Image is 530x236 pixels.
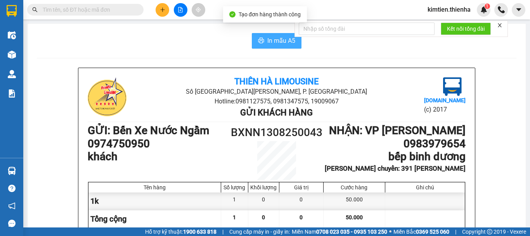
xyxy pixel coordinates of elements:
div: Ghi chú [387,184,463,191]
span: Miền Bắc [393,227,449,236]
b: [PERSON_NAME] chuyển: 391 [PERSON_NAME] [325,164,466,172]
span: Tổng cộng [90,214,126,224]
li: Số [GEOGRAPHIC_DATA][PERSON_NAME], P. [GEOGRAPHIC_DATA] [151,87,402,96]
img: warehouse-icon [8,167,16,175]
img: phone-icon [498,6,505,13]
h1: BXNN1308250043 [229,124,324,141]
span: Cung cấp máy in - giấy in: [229,227,290,236]
li: Hotline: 0981127575, 0981347575, 19009067 [151,96,402,106]
div: 0 [279,192,324,210]
b: NHẬN : VP [PERSON_NAME] [329,124,466,137]
sup: 1 [485,3,490,9]
h1: 0983979654 [324,137,466,150]
strong: 0708 023 035 - 0935 103 250 [316,229,387,235]
span: 1 [233,214,236,220]
span: 50.000 [346,214,363,220]
span: printer [258,37,264,45]
span: 1 [486,3,488,9]
span: aim [196,7,201,12]
b: [DOMAIN_NAME] [424,97,466,103]
h1: bếp binh dương [324,150,466,163]
h1: 0974750950 [88,137,229,150]
div: Khối lượng [250,184,277,191]
span: caret-down [515,6,522,13]
img: logo.jpg [88,77,126,116]
strong: 1900 633 818 [183,229,217,235]
span: copyright [487,229,492,234]
span: file-add [178,7,183,12]
span: question-circle [8,185,16,192]
div: 50.000 [324,192,385,210]
img: logo-vxr [7,5,17,17]
li: (c) 2017 [424,105,466,114]
button: caret-down [512,3,525,17]
span: In mẫu A5 [267,36,295,45]
b: Gửi khách hàng [240,108,313,117]
img: warehouse-icon [8,51,16,59]
span: check-circle [229,11,236,17]
b: Thiên Hà Limousine [234,77,319,86]
span: Hỗ trợ kỹ thuật: [145,227,217,236]
span: 0 [262,214,265,220]
span: Kết nối tổng đài [447,24,485,33]
strong: 0369 525 060 [416,229,449,235]
span: close [497,23,502,28]
span: message [8,220,16,227]
span: kimtien.thienha [421,5,477,14]
div: Tên hàng [90,184,219,191]
span: 0 [300,214,303,220]
span: search [32,7,38,12]
span: Tạo đơn hàng thành công [239,11,301,17]
div: Số lượng [223,184,246,191]
span: notification [8,202,16,210]
img: icon-new-feature [480,6,487,13]
img: solution-icon [8,89,16,98]
button: Kết nối tổng đài [441,23,491,35]
button: aim [192,3,205,17]
span: | [455,227,456,236]
button: printerIn mẫu A5 [252,33,301,49]
div: Giá trị [281,184,321,191]
img: logo.jpg [443,77,462,96]
div: Cước hàng [326,184,383,191]
img: warehouse-icon [8,31,16,39]
span: plus [160,7,165,12]
input: Tìm tên, số ĐT hoặc mã đơn [43,5,134,14]
button: plus [156,3,169,17]
span: Miền Nam [292,227,387,236]
img: warehouse-icon [8,70,16,78]
input: Nhập số tổng đài [299,23,435,35]
b: GỬI : Bến Xe Nước Ngầm [88,124,209,137]
div: 0 [248,192,279,210]
span: | [222,227,223,236]
div: 1 [221,192,248,210]
button: file-add [174,3,187,17]
h1: khách [88,150,229,163]
span: ⚪️ [389,230,391,233]
div: 1k [88,192,221,210]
